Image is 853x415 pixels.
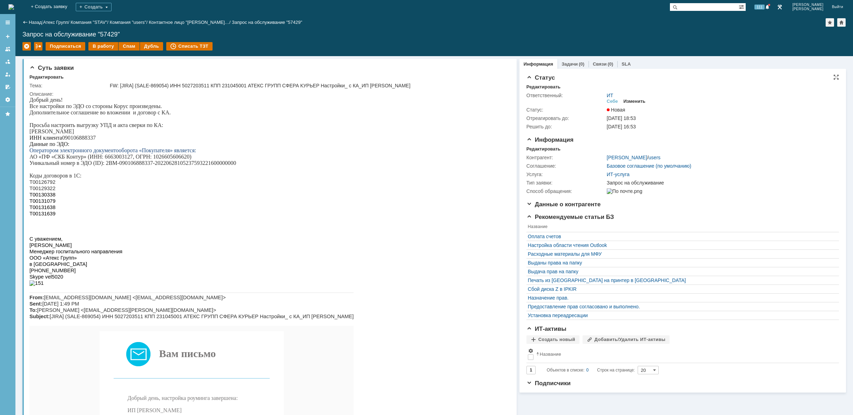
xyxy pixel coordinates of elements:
div: Тип заявки: [526,180,605,186]
i: Строк на странице: [547,366,635,374]
div: Услуга: [526,172,605,177]
span: Информация [526,136,573,143]
a: Контактное лицо "[PERSON_NAME]… [149,20,229,25]
div: Удалить [22,42,31,51]
a: Назад [29,20,42,25]
a: Выданы права на папку [528,260,834,266]
a: Оплата счетов [528,234,834,239]
img: По почте.png [607,188,642,194]
div: Сделать домашней страницей [837,18,846,27]
span: Расширенный поиск [739,3,746,10]
th: Название [526,223,835,232]
a: Печать из [GEOGRAPHIC_DATA] на принтер в [GEOGRAPHIC_DATA] [528,277,834,283]
span: [DATE] 18:53 [607,115,636,121]
div: Создать [76,3,112,11]
a: ИТ [607,93,613,98]
div: Описание: [29,91,506,97]
a: Заявки в моей ответственности [2,56,13,67]
div: Запрос на обслуживание "57429" [22,31,846,38]
div: Работа с массовостью [34,42,42,51]
a: Назначение прав. [528,295,834,301]
div: FW: [JIRA] (SALE-869054) ИНН 5027203511 КПП 231045001 АТЕКС ГРУПП СФЕРА КУРЬЕР Настройки_ с КА_ИП... [110,83,505,88]
div: | [42,19,43,25]
div: Редактировать [526,84,560,90]
a: Атекс Групп [43,20,68,25]
a: Задачи [562,61,578,67]
a: SLA [622,61,631,67]
div: Название [540,352,561,357]
a: Связи [593,61,606,67]
span: Статус [526,74,555,81]
span: ИТ-активы [526,326,566,332]
a: Информация [524,61,553,67]
span: Спасибо, что обратились в ООО «СберКорус» [107,393,217,399]
div: Редактировать [526,146,560,152]
span: Для продолжения диалога ответьте на это письмо, не меняя тему. [84,367,240,373]
a: Заявки на командах [2,43,13,55]
a: Установка переадресации [528,313,834,318]
span: ИП [PERSON_NAME] ИНН: 090106888337 2BM-090106888337-20220628105237593221600000000 [98,310,229,330]
div: Себе [607,99,618,104]
div: Способ обращения: [526,188,605,194]
div: Изменить [624,99,646,104]
a: Выдача прав на папку [528,269,834,274]
span: Рекомендуемые статьи БЗ [526,214,614,220]
a: Мои заявки [2,69,13,80]
a: Сбой диска Z в IPKIR [528,286,834,292]
span: Данные о контрагенте [526,201,601,208]
div: / [607,155,660,160]
span: [PERSON_NAME] [792,7,824,11]
div: (0) [607,61,613,67]
div: Редактировать [29,74,63,80]
a: Компания "STAV" [70,20,107,25]
a: Мои согласования [2,81,13,93]
div: Контрагент: [526,155,605,160]
span: Новая [607,107,625,113]
span: Вам письмо [130,251,187,262]
div: (0) [579,61,584,67]
a: users [649,155,660,160]
img: Письмо [96,245,121,269]
a: Перейти в интерфейс администратора [775,3,784,11]
a: [DOMAIN_NAME][URL] [120,406,204,415]
div: Запрос на обслуживание "57429" [232,20,302,25]
div: Добавить в избранное [826,18,834,27]
div: На всю страницу [833,74,839,80]
div: Статус: [526,107,605,113]
span: [DATE] 16:53 [607,124,636,129]
div: 0 [586,366,589,374]
div: Тема: [29,83,108,88]
a: [PERSON_NAME] [607,155,647,160]
div: Соглашение: [526,163,605,169]
div: Отреагировать до: [526,115,605,121]
div: Решить до: [526,124,605,129]
a: Перейти на домашнюю страницу [8,4,14,10]
a: Создать заявку [2,31,13,42]
span: Настройки [528,348,533,354]
a: Компания "users" [110,20,146,25]
div: / [43,20,71,25]
a: ИТ-услуга [607,172,630,177]
a: Настройка области чтения Outlook [528,242,834,248]
a: Базовое соглашение (по умолчанию) [607,163,691,169]
div: / [70,20,110,25]
img: logo [8,4,14,10]
a: Расходные материалы для МФУ [528,251,834,257]
span: Объектов в списке: [547,368,584,373]
th: Название [535,347,835,363]
span: [PERSON_NAME] [792,3,824,7]
span: Подписчики [526,380,571,387]
span: С уважением, [PERSON_NAME] [98,336,177,342]
a: Предоставление прав согласовано и выполнено. [528,304,834,309]
span: 111 [754,5,765,9]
